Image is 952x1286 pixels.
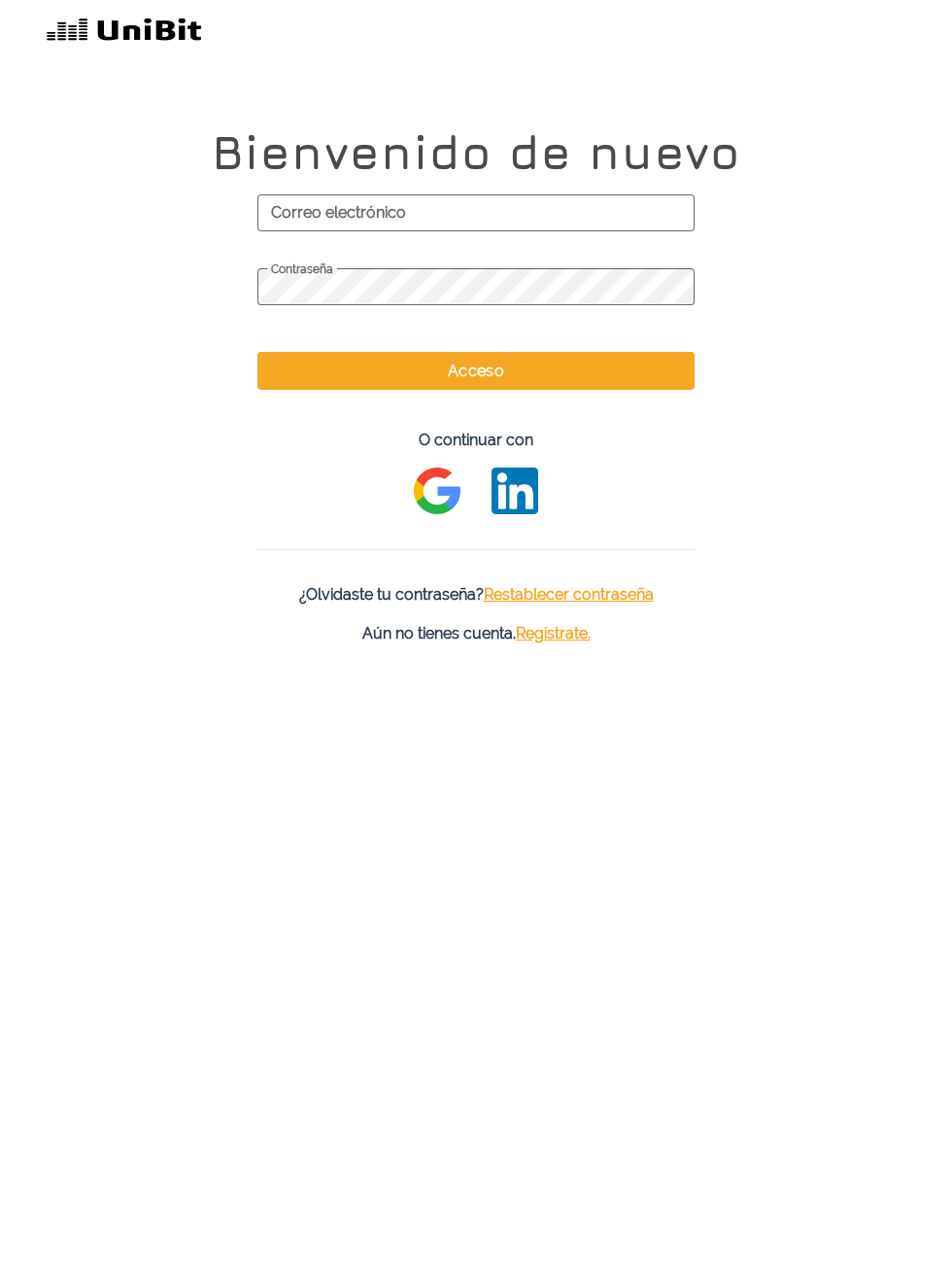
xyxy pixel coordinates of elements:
[271,262,333,276] font: Contraseña
[299,585,484,604] font: ¿Olvidaste tu contraseña?
[448,362,505,380] font: Acceso
[47,16,202,47] img: v31kVAdV+ltHqyPP9805dAV0ttielyHdjWdf+P4AoAAAAleaEIAAAAEFwBAABAcAUAAEBwBQAAAMEVAAAABFcAAAAEVwAAABB...
[492,468,538,514] img: wNDaQje097HcAAAAABJRU5ErkJggg==
[419,431,533,449] font: O continuar con
[855,1189,929,1263] iframe: Controlador de chat del widget Drift
[212,124,741,179] font: Bienvenido de nuevo
[516,624,591,643] font: Regístrate.
[362,624,516,643] font: Aún no tienes cuenta.
[414,468,460,514] img: wAAAABJRU5ErkJggg==
[257,268,695,305] input: Contraseña
[257,352,695,390] button: Acceso
[271,203,406,222] font: Correo electrónico
[552,925,940,1200] iframe: Ventana de chat del widget Drift
[484,585,654,604] font: Restablecer contraseña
